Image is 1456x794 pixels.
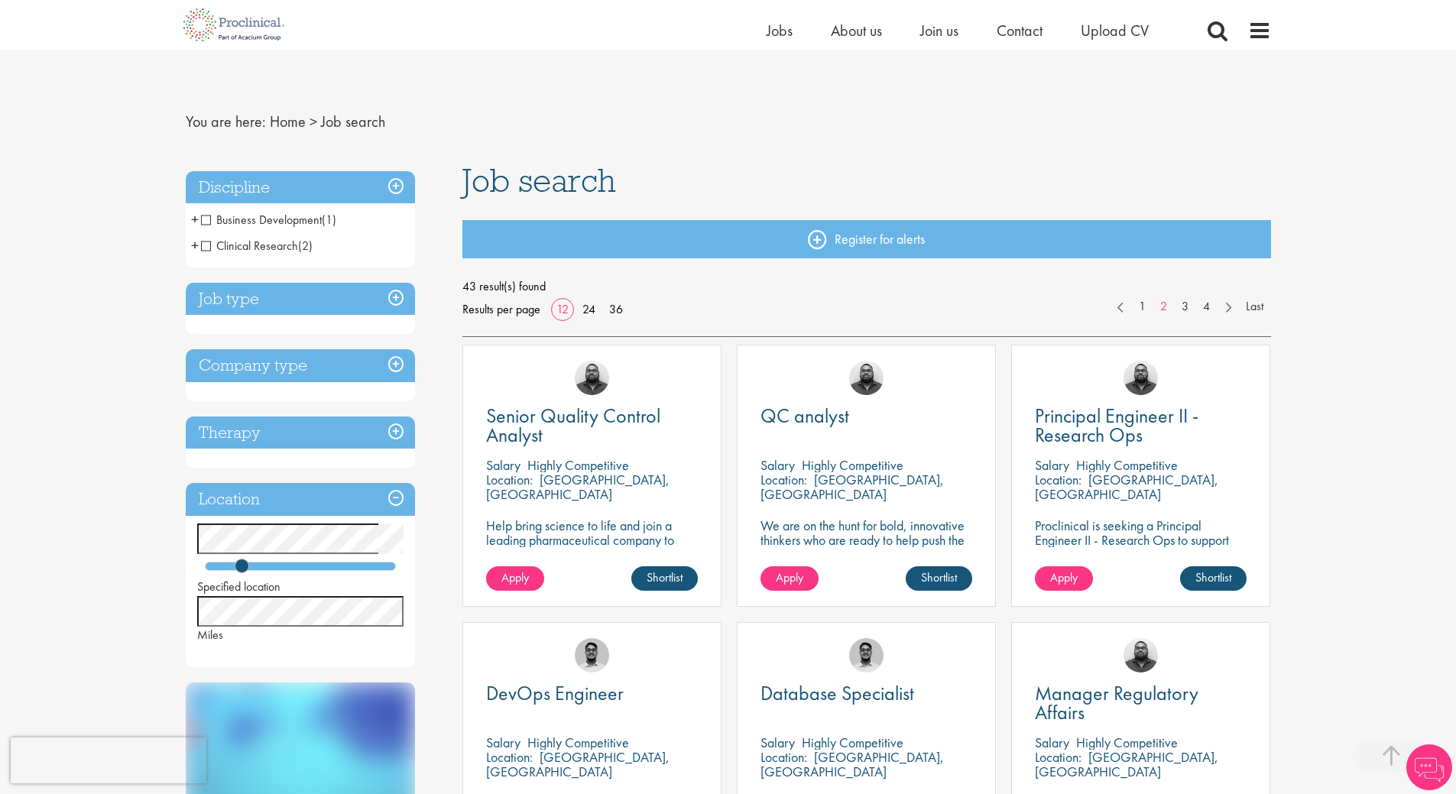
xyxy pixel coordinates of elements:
a: 24 [577,301,601,317]
span: Apply [1050,569,1078,585]
span: Location: [486,471,533,488]
a: Register for alerts [462,220,1271,258]
img: Timothy Deschamps [575,638,609,672]
p: [GEOGRAPHIC_DATA], [GEOGRAPHIC_DATA] [486,748,670,780]
a: Senior Quality Control Analyst [486,407,698,445]
a: Upload CV [1081,21,1149,41]
p: Help bring science to life and join a leading pharmaceutical company to play a key role in delive... [486,518,698,591]
span: Salary [760,456,795,474]
span: Business Development [201,212,336,228]
p: [GEOGRAPHIC_DATA], [GEOGRAPHIC_DATA] [760,471,944,503]
span: Location: [1035,471,1081,488]
h3: Therapy [186,416,415,449]
span: Location: [1035,748,1081,766]
a: QC analyst [760,407,972,426]
span: Location: [486,748,533,766]
span: > [310,112,317,131]
span: + [191,208,199,231]
span: (2) [298,238,313,254]
span: (1) [322,212,336,228]
span: Salary [1035,456,1069,474]
span: Job search [321,112,385,131]
img: Ashley Bennett [849,361,884,395]
a: Shortlist [906,566,972,591]
a: Apply [486,566,544,591]
span: Salary [1035,734,1069,751]
a: Jobs [767,21,793,41]
p: [GEOGRAPHIC_DATA], [GEOGRAPHIC_DATA] [1035,471,1218,503]
span: Senior Quality Control Analyst [486,403,660,448]
span: Salary [486,456,520,474]
p: Highly Competitive [527,456,629,474]
h3: Job type [186,283,415,316]
span: DevOps Engineer [486,680,624,706]
img: Ashley Bennett [1124,361,1158,395]
p: [GEOGRAPHIC_DATA], [GEOGRAPHIC_DATA] [486,471,670,503]
span: Business Development [201,212,322,228]
a: Join us [920,21,958,41]
img: Ashley Bennett [575,361,609,395]
p: Highly Competitive [527,734,629,751]
p: [GEOGRAPHIC_DATA], [GEOGRAPHIC_DATA] [760,748,944,780]
span: Apply [776,569,803,585]
p: Highly Competitive [802,456,903,474]
span: 43 result(s) found [462,275,1271,298]
span: QC analyst [760,403,849,429]
h3: Location [186,483,415,516]
a: 4 [1195,298,1218,316]
img: Ashley Bennett [1124,638,1158,672]
h3: Discipline [186,171,415,204]
h3: Company type [186,349,415,382]
iframe: reCAPTCHA [11,737,206,783]
a: 3 [1174,298,1196,316]
a: About us [831,21,882,41]
p: Highly Competitive [802,734,903,751]
a: Principal Engineer II - Research Ops [1035,407,1247,445]
a: breadcrumb link [270,112,306,131]
span: Job search [462,160,616,201]
span: Database Specialist [760,680,914,706]
span: Apply [501,569,529,585]
a: 36 [604,301,628,317]
span: You are here: [186,112,266,131]
a: Last [1238,298,1271,316]
a: DevOps Engineer [486,684,698,703]
a: Manager Regulatory Affairs [1035,684,1247,722]
a: 12 [551,301,574,317]
a: Timothy Deschamps [849,638,884,672]
span: Location: [760,471,807,488]
a: 1 [1131,298,1153,316]
p: Highly Competitive [1076,456,1178,474]
a: Database Specialist [760,684,972,703]
a: Apply [1035,566,1093,591]
span: Salary [486,734,520,751]
a: Contact [997,21,1043,41]
p: We are on the hunt for bold, innovative thinkers who are ready to help push the boundaries of sci... [760,518,972,576]
img: Chatbot [1406,744,1452,790]
span: + [191,234,199,257]
span: Specified location [197,578,280,595]
a: Apply [760,566,819,591]
span: Location: [760,748,807,766]
span: Salary [760,734,795,751]
p: [GEOGRAPHIC_DATA], [GEOGRAPHIC_DATA] [1035,748,1218,780]
span: Manager Regulatory Affairs [1035,680,1198,725]
a: Shortlist [1180,566,1247,591]
a: Shortlist [631,566,698,591]
span: Clinical Research [201,238,313,254]
span: Miles [197,627,223,643]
